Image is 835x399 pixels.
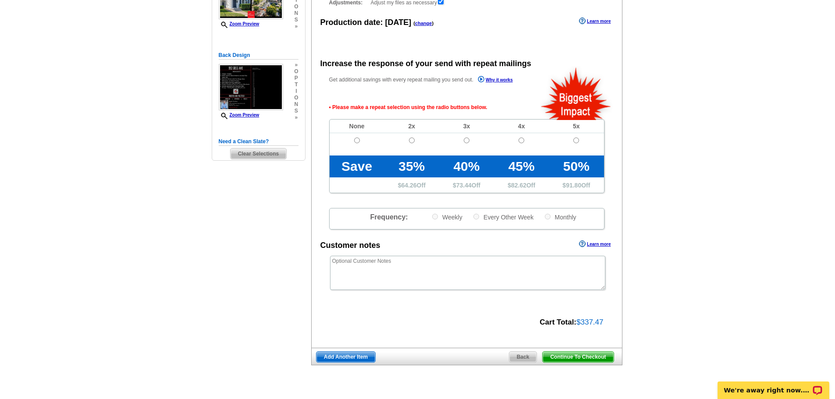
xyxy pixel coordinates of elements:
td: Save [330,155,384,177]
td: 50% [549,155,604,177]
h5: Need a Clean Slate? [219,138,298,146]
span: • Please make a repeat selection using the radio buttons below. [329,95,604,119]
td: 2x [384,120,439,133]
span: Continue To Checkout [543,352,613,362]
span: n [294,10,298,17]
input: Monthly [545,214,551,219]
td: 35% [384,155,439,177]
div: Production date: [320,17,434,28]
span: Back [509,352,537,362]
span: 73.44 [456,182,472,189]
td: 45% [494,155,549,177]
iframe: LiveChat chat widget [712,371,835,399]
span: » [294,62,298,68]
a: Zoom Preview [219,113,259,117]
a: Learn more [579,240,611,247]
td: None [330,120,384,133]
img: small-thumb.jpg [219,64,283,110]
span: 64.26 [402,182,417,189]
td: 4x [494,120,549,133]
label: Monthly [544,213,576,221]
td: 3x [439,120,494,133]
span: Add Another Item [316,352,375,362]
a: Learn more [579,18,611,25]
span: » [294,114,298,121]
span: s [294,108,298,114]
h5: Back Design [219,51,298,60]
span: Frequency: [370,213,408,221]
a: Add Another Item [316,351,376,363]
span: 82.62 [511,182,526,189]
span: o [294,4,298,10]
td: $ Off [384,177,439,193]
strong: Cart Total: [540,318,576,326]
label: Weekly [431,213,462,221]
a: Back [509,351,537,363]
span: s [294,17,298,23]
a: change [415,21,432,26]
span: i [294,88,298,95]
td: 40% [439,155,494,177]
td: $ Off [494,177,549,193]
span: p [294,75,298,81]
span: ( ) [413,21,433,26]
td: 5x [549,120,604,133]
p: Get additional savings with every repeat mailing you send out. [329,75,532,85]
span: n [294,101,298,108]
div: Increase the response of your send with repeat mailings [320,58,531,70]
span: » [294,23,298,30]
span: Clear Selections [231,148,286,159]
input: Every Other Week [473,214,479,219]
span: o [294,68,298,75]
span: o [294,95,298,101]
input: Weekly [432,214,438,219]
a: Why it works [478,76,513,85]
span: t [294,81,298,88]
div: Customer notes [320,240,380,251]
span: 91.80 [566,182,581,189]
span: $337.47 [576,318,603,326]
label: Every Other Week [473,213,533,221]
a: Zoom Preview [219,21,259,26]
td: $ Off [549,177,604,193]
img: biggestImpact.png [540,66,612,120]
span: [DATE] [385,18,412,27]
td: $ Off [439,177,494,193]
